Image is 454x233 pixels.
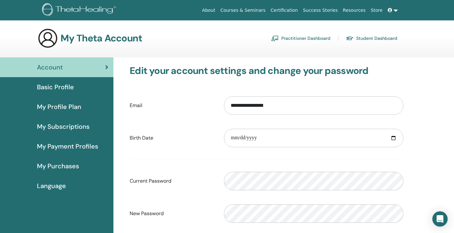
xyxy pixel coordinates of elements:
[37,102,81,112] span: My Profile Plan
[346,33,397,43] a: Student Dashboard
[37,82,74,92] span: Basic Profile
[218,4,268,16] a: Courses & Seminars
[271,33,330,43] a: Practitioner Dashboard
[346,36,354,41] img: graduation-cap.svg
[125,99,219,112] label: Email
[38,28,58,48] img: generic-user-icon.jpg
[125,132,219,144] label: Birth Date
[125,175,219,187] label: Current Password
[368,4,385,16] a: Store
[37,142,98,151] span: My Payment Profiles
[37,122,90,131] span: My Subscriptions
[199,4,218,16] a: About
[300,4,340,16] a: Success Stories
[340,4,368,16] a: Resources
[271,35,279,41] img: chalkboard-teacher.svg
[37,62,63,72] span: Account
[37,161,79,171] span: My Purchases
[42,3,118,18] img: logo.png
[130,65,403,76] h3: Edit your account settings and change your password
[125,208,219,220] label: New Password
[432,211,448,227] div: Open Intercom Messenger
[37,181,66,191] span: Language
[61,33,142,44] h3: My Theta Account
[268,4,300,16] a: Certification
